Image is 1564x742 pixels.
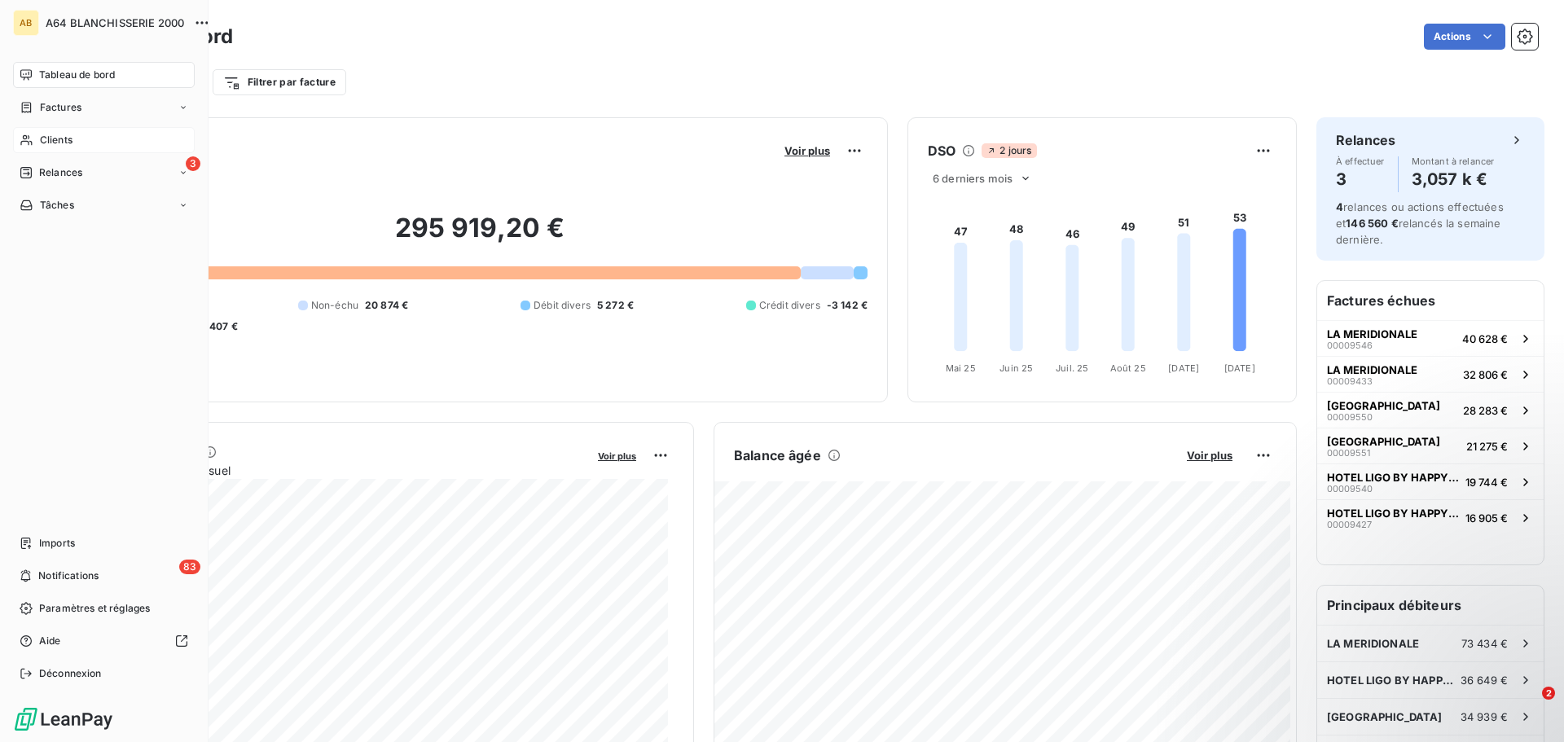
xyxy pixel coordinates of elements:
h2: 295 919,20 € [92,212,868,261]
button: Actions [1424,24,1505,50]
span: Non-échu [311,298,358,313]
span: Factures [40,100,81,115]
button: Filtrer par facture [213,69,346,95]
span: -3 142 € [827,298,868,313]
span: 28 283 € [1463,404,1508,417]
span: LA MERIDIONALE [1327,363,1417,376]
h6: DSO [928,141,956,160]
span: Paramètres et réglages [39,601,150,616]
span: relances ou actions effectuées et relancés la semaine dernière. [1336,200,1504,246]
h4: 3 [1336,166,1385,192]
iframe: Intercom notifications message [1238,584,1564,698]
span: 146 560 € [1346,217,1398,230]
span: Notifications [38,569,99,583]
span: 21 275 € [1466,440,1508,453]
button: Voir plus [1182,448,1237,463]
span: LA MERIDIONALE [1327,327,1417,340]
button: Voir plus [780,143,835,158]
span: Tâches [40,198,74,213]
span: Montant à relancer [1412,156,1495,166]
span: 00009551 [1327,448,1370,458]
span: 3 [186,156,200,171]
tspan: [DATE] [1168,362,1199,374]
span: -407 € [204,319,238,334]
tspan: Août 25 [1110,362,1146,374]
button: Voir plus [593,448,641,463]
span: 00009427 [1327,520,1372,529]
span: 34 939 € [1461,710,1508,723]
span: 20 874 € [365,298,408,313]
span: 00009550 [1327,412,1373,422]
span: Voir plus [1187,449,1232,462]
button: HOTEL LIGO BY HAPPY CULTURE0000954019 744 € [1317,463,1544,499]
span: Voir plus [598,450,636,462]
tspan: [DATE] [1224,362,1255,374]
span: 00009433 [1327,376,1373,386]
span: 83 [179,560,200,574]
h6: Balance âgée [734,446,821,465]
span: Débit divers [534,298,591,313]
span: 19 744 € [1465,476,1508,489]
span: Clients [40,133,72,147]
tspan: Juil. 25 [1056,362,1088,374]
span: 32 806 € [1463,368,1508,381]
button: LA MERIDIONALE0000954640 628 € [1317,320,1544,356]
span: 2 [1542,687,1555,700]
span: Imports [39,536,75,551]
span: Relances [39,165,82,180]
span: A64 BLANCHISSERIE 2000 [46,16,184,29]
span: 6 derniers mois [933,172,1013,185]
div: AB [13,10,39,36]
span: 5 272 € [597,298,634,313]
span: HOTEL LIGO BY HAPPY CULTURE [1327,471,1459,484]
span: 4 [1336,200,1343,213]
img: Logo LeanPay [13,706,114,732]
h4: 3,057 k € [1412,166,1495,192]
span: 40 628 € [1462,332,1508,345]
iframe: Intercom live chat [1509,687,1548,726]
a: Aide [13,628,195,654]
button: [GEOGRAPHIC_DATA]0000955028 283 € [1317,392,1544,428]
span: [GEOGRAPHIC_DATA] [1327,399,1440,412]
span: Aide [39,634,61,648]
span: Voir plus [784,144,830,157]
span: À effectuer [1336,156,1385,166]
button: HOTEL LIGO BY HAPPY CULTURE0000942716 905 € [1317,499,1544,535]
h6: Relances [1336,130,1395,150]
tspan: Juin 25 [999,362,1033,374]
button: [GEOGRAPHIC_DATA]0000955121 275 € [1317,428,1544,463]
span: 00009540 [1327,484,1373,494]
span: 16 905 € [1465,511,1508,525]
tspan: Mai 25 [946,362,976,374]
span: Chiffre d'affaires mensuel [92,462,586,479]
h6: Factures échues [1317,281,1544,320]
span: Tableau de bord [39,68,115,82]
span: 2 jours [982,143,1036,158]
span: Crédit divers [759,298,820,313]
span: Déconnexion [39,666,102,681]
span: [GEOGRAPHIC_DATA] [1327,710,1443,723]
span: 00009546 [1327,340,1373,350]
button: LA MERIDIONALE0000943332 806 € [1317,356,1544,392]
span: HOTEL LIGO BY HAPPY CULTURE [1327,507,1459,520]
span: [GEOGRAPHIC_DATA] [1327,435,1440,448]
